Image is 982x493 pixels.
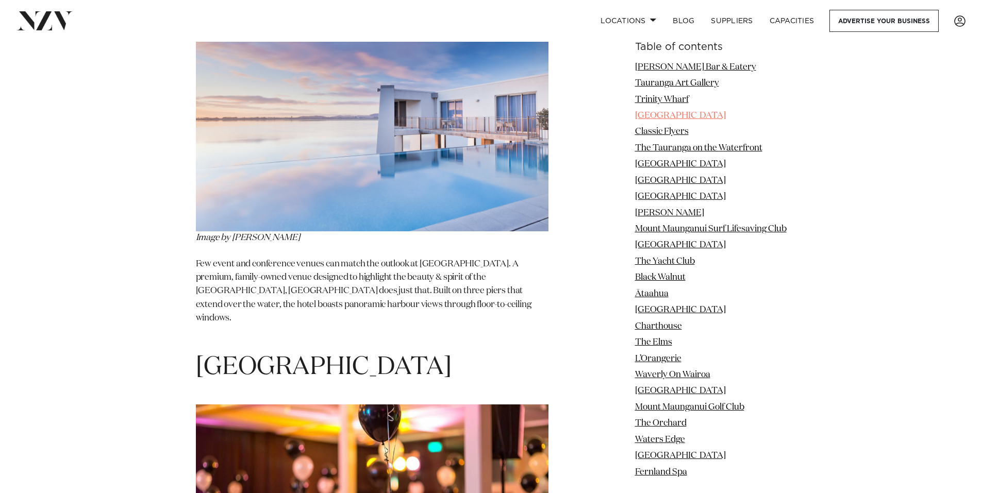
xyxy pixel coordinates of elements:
a: Ātaahua [635,290,669,298]
em: Image by [PERSON_NAME] [196,233,300,242]
a: Capacities [761,10,823,32]
a: Black Walnut [635,274,686,282]
a: The Elms [635,338,672,347]
a: Fernland Spa [635,468,687,477]
a: [GEOGRAPHIC_DATA] [635,306,726,315]
a: The Orchard [635,419,687,428]
span: [GEOGRAPHIC_DATA] [196,355,452,380]
a: Waverly On Wairoa [635,370,710,379]
a: [PERSON_NAME] Bar & Eatery [635,63,756,72]
a: [GEOGRAPHIC_DATA] [635,241,726,250]
a: Locations [592,10,664,32]
a: [GEOGRAPHIC_DATA] [635,387,726,396]
p: Few event and conference venues can match the outlook at [GEOGRAPHIC_DATA]. A premium, family-own... [196,258,548,339]
img: nzv-logo.png [16,11,73,30]
a: The Yacht Club [635,257,695,266]
a: [GEOGRAPHIC_DATA] [635,176,726,185]
a: Advertise your business [829,10,939,32]
a: Waters Edge [635,435,685,444]
a: Mount Maunganui Surf Lifesaving Club [635,225,787,233]
a: [GEOGRAPHIC_DATA] [635,160,726,169]
a: [GEOGRAPHIC_DATA] [635,452,726,461]
a: Trinity Wharf [635,95,689,104]
a: [GEOGRAPHIC_DATA] [635,193,726,201]
a: L’Orangerie [635,354,681,363]
h6: Table of contents [635,42,787,53]
a: Charthouse [635,322,682,331]
a: Mount Maunganui Golf Club [635,403,744,412]
a: The Tauranga on the Waterfront [635,144,762,152]
a: Tauranga Art Gallery [635,79,719,88]
a: BLOG [664,10,703,32]
a: Classic Flyers [635,128,689,137]
a: [GEOGRAPHIC_DATA] [635,111,726,120]
a: SUPPLIERS [703,10,761,32]
a: [PERSON_NAME] [635,209,704,217]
